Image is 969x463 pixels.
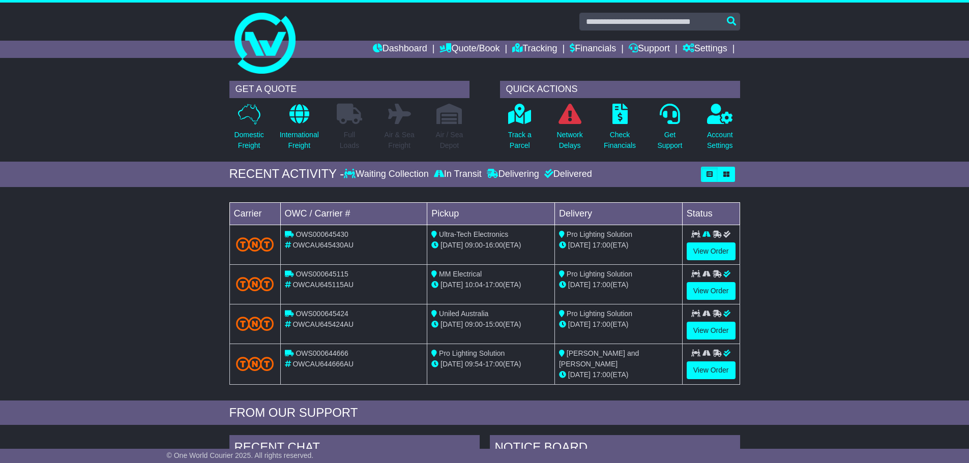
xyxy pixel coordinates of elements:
[687,282,736,300] a: View Order
[629,41,670,58] a: Support
[236,237,274,251] img: TNT_Domestic.png
[687,242,736,260] a: View Order
[292,241,354,249] span: OWCAU645430AU
[229,167,344,181] div: RECENT ACTIVITY -
[292,320,354,328] span: OWCAU645424AU
[296,270,348,278] span: OWS000645115
[236,277,274,291] img: TNT_Domestic.png
[385,130,415,151] p: Air & Sea Freight
[707,130,733,151] p: Account Settings
[570,41,616,58] a: Financials
[167,451,314,459] span: © One World Courier 2025. All rights reserved.
[439,41,500,58] a: Quote/Book
[707,103,733,157] a: AccountSettings
[568,241,591,249] span: [DATE]
[427,202,555,225] td: Pickup
[436,130,463,151] p: Air / Sea Depot
[559,319,678,330] div: (ETA)
[485,320,503,328] span: 15:00
[682,202,740,225] td: Status
[439,349,505,357] span: Pro Lighting Solution
[490,435,740,462] div: NOTICE BOARD
[373,41,427,58] a: Dashboard
[687,322,736,339] a: View Order
[441,241,463,249] span: [DATE]
[567,230,632,238] span: Pro Lighting Solution
[465,281,483,289] span: 10:04
[280,202,427,225] td: OWC / Carrier #
[593,320,610,328] span: 17:00
[441,281,463,289] span: [DATE]
[500,81,740,98] div: QUICK ACTIONS
[337,130,362,151] p: Full Loads
[229,435,480,462] div: RECENT CHAT
[512,41,557,58] a: Tracking
[439,310,488,318] span: Uniled Australia
[431,169,484,180] div: In Transit
[657,103,683,157] a: GetSupport
[431,240,550,251] div: - (ETA)
[559,369,678,380] div: (ETA)
[568,320,591,328] span: [DATE]
[229,202,280,225] td: Carrier
[465,360,483,368] span: 09:54
[556,103,583,157] a: NetworkDelays
[508,103,532,157] a: Track aParcel
[236,317,274,330] img: TNT_Domestic.png
[554,202,682,225] td: Delivery
[233,103,264,157] a: DomesticFreight
[687,361,736,379] a: View Order
[542,169,592,180] div: Delivered
[508,130,532,151] p: Track a Parcel
[431,359,550,369] div: - (ETA)
[344,169,431,180] div: Waiting Collection
[593,241,610,249] span: 17:00
[603,103,636,157] a: CheckFinancials
[657,130,682,151] p: Get Support
[683,41,727,58] a: Settings
[485,241,503,249] span: 16:00
[279,103,319,157] a: InternationalFreight
[559,240,678,251] div: (ETA)
[234,130,263,151] p: Domestic Freight
[439,270,482,278] span: MM Electrical
[229,81,469,98] div: GET A QUOTE
[292,360,354,368] span: OWCAU644666AU
[296,349,348,357] span: OWS000644666
[292,281,354,289] span: OWCAU645115AU
[296,310,348,318] span: OWS000645424
[568,371,591,379] span: [DATE]
[593,281,610,289] span: 17:00
[439,230,508,238] span: Ultra-Tech Electronics
[296,230,348,238] span: OWS000645430
[568,281,591,289] span: [DATE]
[559,280,678,290] div: (ETA)
[229,406,740,420] div: FROM OUR SUPPORT
[604,130,636,151] p: Check Financials
[280,130,319,151] p: International Freight
[593,371,610,379] span: 17:00
[559,349,639,368] span: [PERSON_NAME] and [PERSON_NAME]
[567,310,632,318] span: Pro Lighting Solution
[485,281,503,289] span: 17:00
[485,360,503,368] span: 17:00
[441,320,463,328] span: [DATE]
[465,320,483,328] span: 09:00
[556,130,582,151] p: Network Delays
[431,280,550,290] div: - (ETA)
[465,241,483,249] span: 09:00
[441,360,463,368] span: [DATE]
[431,319,550,330] div: - (ETA)
[567,270,632,278] span: Pro Lighting Solution
[484,169,542,180] div: Delivering
[236,357,274,371] img: TNT_Domestic.png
